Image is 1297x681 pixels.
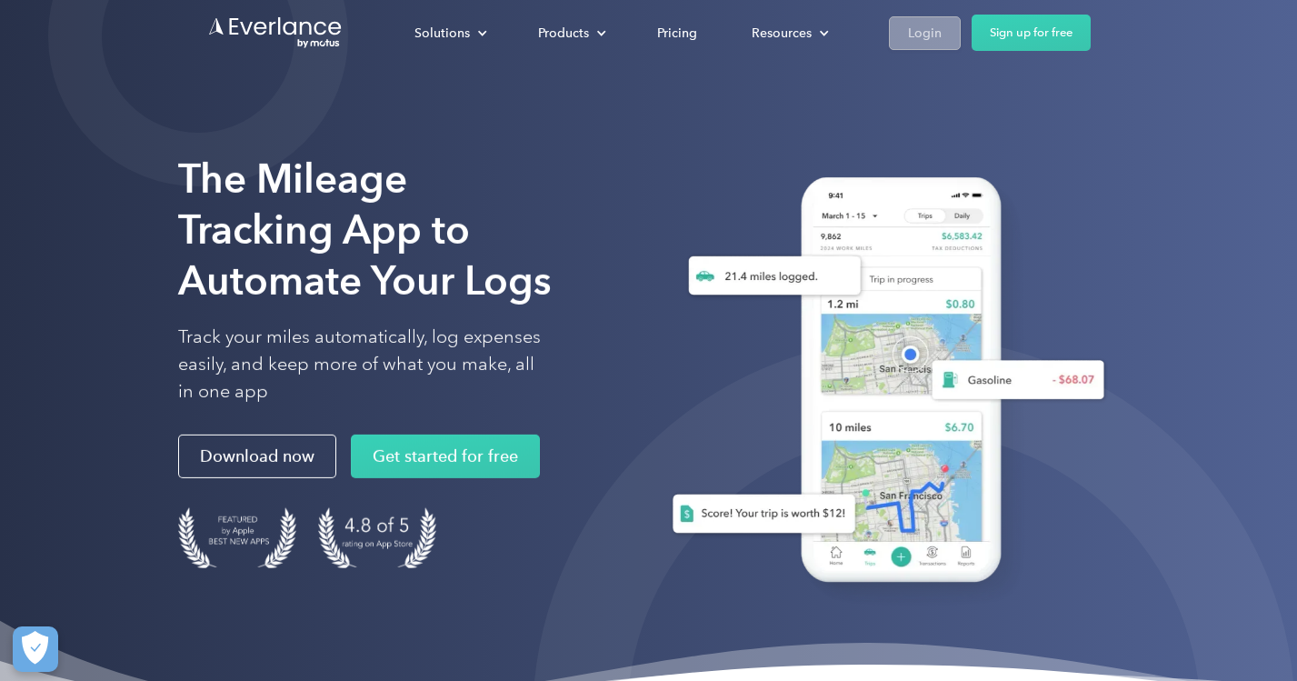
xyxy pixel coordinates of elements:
div: Resources [733,17,843,49]
a: Sign up for free [972,15,1091,51]
a: Login [889,16,961,50]
button: Cookies Settings [13,626,58,672]
div: Resources [752,22,812,45]
a: Get started for free [351,435,540,478]
div: Login [908,22,942,45]
img: Everlance, mileage tracker app, expense tracking app [644,158,1119,609]
div: Products [520,17,621,49]
img: Badge for Featured by Apple Best New Apps [178,507,296,568]
a: Download now [178,435,336,478]
div: Products [538,22,589,45]
img: 4.9 out of 5 stars on the app store [318,507,436,568]
div: Solutions [414,22,470,45]
a: Pricing [639,17,715,49]
div: Solutions [396,17,502,49]
div: Pricing [657,22,697,45]
p: Track your miles automatically, log expenses easily, and keep more of what you make, all in one app [178,324,542,406]
a: Go to homepage [207,15,344,50]
strong: The Mileage Tracking App to Automate Your Logs [178,155,552,305]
